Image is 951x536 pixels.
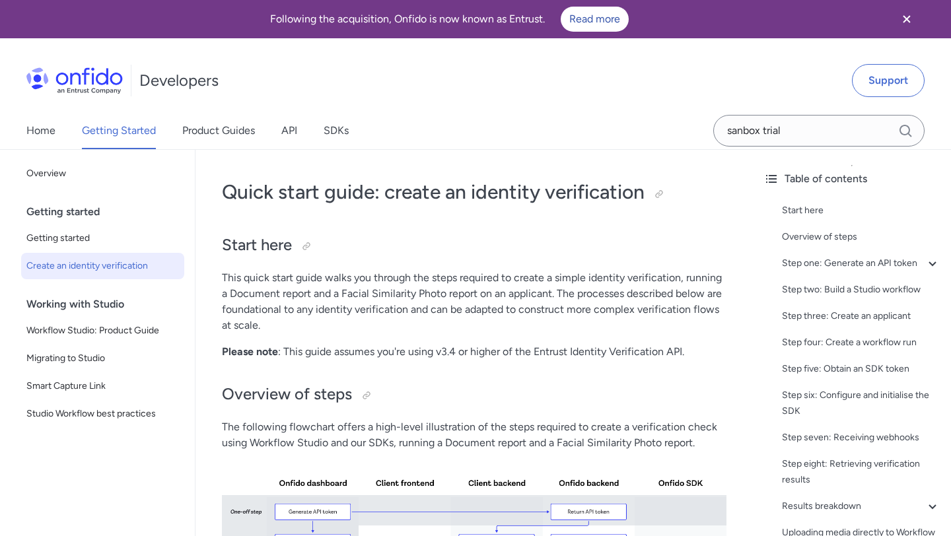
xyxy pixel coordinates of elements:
[782,456,940,488] a: Step eight: Retrieving verification results
[26,351,179,366] span: Migrating to Studio
[763,171,940,187] div: Table of contents
[26,166,179,182] span: Overview
[21,401,184,427] a: Studio Workflow best practices
[782,430,940,446] a: Step seven: Receiving webhooks
[782,361,940,377] a: Step five: Obtain an SDK token
[324,112,349,149] a: SDKs
[26,67,123,94] img: Onfido Logo
[782,282,940,298] a: Step two: Build a Studio workflow
[713,115,925,147] input: Onfido search input field
[222,344,726,360] p: : This guide assumes you're using v3.4 or higher of the Entrust Identity Verification API.
[21,225,184,251] a: Getting started
[281,112,297,149] a: API
[782,308,940,324] a: Step three: Create an applicant
[782,335,940,351] a: Step four: Create a workflow run
[26,323,179,339] span: Workflow Studio: Product Guide
[222,384,726,406] h2: Overview of steps
[222,419,726,451] p: The following flowchart offers a high-level illustration of the steps required to create a verifi...
[82,112,156,149] a: Getting Started
[782,498,940,514] a: Results breakdown
[16,7,882,32] div: Following the acquisition, Onfido is now known as Entrust.
[21,318,184,344] a: Workflow Studio: Product Guide
[782,255,940,271] a: Step one: Generate an API token
[26,258,179,274] span: Create an identity verification
[26,199,190,225] div: Getting started
[222,234,726,257] h2: Start here
[782,387,940,419] a: Step six: Configure and initialise the SDK
[561,7,629,32] a: Read more
[882,3,931,36] button: Close banner
[139,70,219,91] h1: Developers
[782,229,940,245] a: Overview of steps
[26,406,179,422] span: Studio Workflow best practices
[26,291,190,318] div: Working with Studio
[21,345,184,372] a: Migrating to Studio
[21,160,184,187] a: Overview
[26,378,179,394] span: Smart Capture Link
[852,64,925,97] a: Support
[222,179,726,205] h1: Quick start guide: create an identity verification
[21,373,184,399] a: Smart Capture Link
[21,253,184,279] a: Create an identity verification
[26,230,179,246] span: Getting started
[182,112,255,149] a: Product Guides
[26,112,55,149] a: Home
[782,203,940,218] a: Start here
[222,345,278,358] strong: Please note
[899,11,915,27] svg: Close banner
[222,270,726,333] p: This quick start guide walks you through the steps required to create a simple identity verificat...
